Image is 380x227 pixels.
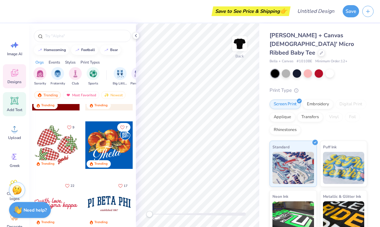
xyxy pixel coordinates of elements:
[94,162,108,166] div: Trending
[315,59,347,64] span: Minimum Order: 12 +
[10,163,20,168] span: Greek
[343,5,359,17] button: Save
[71,184,74,188] span: 22
[72,126,74,129] span: 9
[65,59,76,65] div: Styles
[323,152,365,184] img: Puff Ink
[36,70,44,77] img: Sorority Image
[7,107,22,112] span: Add Text
[270,31,354,57] span: [PERSON_NAME] + Canvas [DEMOGRAPHIC_DATA]' Micro Ribbed Baby Tee
[24,207,47,213] strong: Need help?
[113,67,128,86] div: filter for Big Little Reveal
[87,67,100,86] button: filter button
[81,59,100,65] div: Print Types
[297,112,323,122] div: Transfers
[94,220,108,225] div: Trending
[323,193,361,200] span: Metallic & Glitter Ink
[51,67,65,86] div: filter for Fraternity
[345,112,360,122] div: Foil
[62,181,77,190] button: Like
[34,91,61,99] div: Trending
[130,67,145,86] button: filter button
[100,45,121,55] button: bear
[115,181,130,190] button: Like
[72,81,79,86] span: Club
[69,67,82,86] div: filter for Club
[51,81,65,86] span: Fraternity
[41,103,54,108] div: Trending
[33,67,46,86] div: filter for Sorority
[51,67,65,86] button: filter button
[270,87,367,94] div: Print Type
[4,191,25,201] span: Clipart & logos
[44,48,66,52] div: homecoming
[126,126,128,129] span: 7
[325,112,343,122] div: Vinyl
[35,59,44,65] div: Orgs
[303,100,333,109] div: Embroidery
[117,70,124,77] img: Big Little Reveal Image
[87,67,100,86] div: filter for Sports
[88,81,98,86] span: Sports
[94,103,108,108] div: Trending
[297,59,312,64] span: # 1010BE
[235,53,244,59] div: Back
[104,48,109,52] img: trend_line.gif
[104,93,109,97] img: newest.gif
[90,70,97,77] img: Sports Image
[41,220,54,225] div: Trending
[44,33,127,39] input: Try "Alpha"
[63,91,99,99] div: Most Favorited
[7,51,22,57] span: Image AI
[34,81,46,86] span: Sorority
[81,48,95,52] div: football
[130,67,145,86] div: filter for Parent's Weekend
[124,184,128,188] span: 17
[270,112,295,122] div: Applique
[335,100,366,109] div: Digital Print
[37,48,43,52] img: trend_line.gif
[113,81,128,86] span: Big Little Reveal
[323,144,337,150] span: Puff Ink
[8,135,21,140] span: Upload
[34,45,69,55] button: homecoming
[54,70,61,77] img: Fraternity Image
[272,152,314,184] img: Standard
[233,37,246,50] img: Back
[134,70,142,77] img: Parent's Weekend Image
[66,93,71,97] img: most_fav.gif
[270,125,301,135] div: Rhinestones
[146,211,153,217] div: Accessibility label
[272,193,288,200] span: Neon Ink
[75,48,80,52] img: trend_line.gif
[117,123,130,132] button: Like
[270,100,301,109] div: Screen Print
[7,79,22,84] span: Designs
[272,144,290,150] span: Standard
[270,59,293,64] span: Bella + Canvas
[130,81,145,86] span: Parent's Weekend
[292,5,339,18] input: Untitled Design
[37,93,42,97] img: trending.gif
[64,123,77,132] button: Like
[280,7,287,15] span: 👉
[69,67,82,86] button: filter button
[113,67,128,86] button: filter button
[33,67,46,86] button: filter button
[71,45,98,55] button: football
[110,48,118,52] div: bear
[41,162,54,166] div: Trending
[49,59,60,65] div: Events
[101,91,126,99] div: Newest
[213,6,289,16] div: Save to See Price & Shipping
[72,70,79,77] img: Club Image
